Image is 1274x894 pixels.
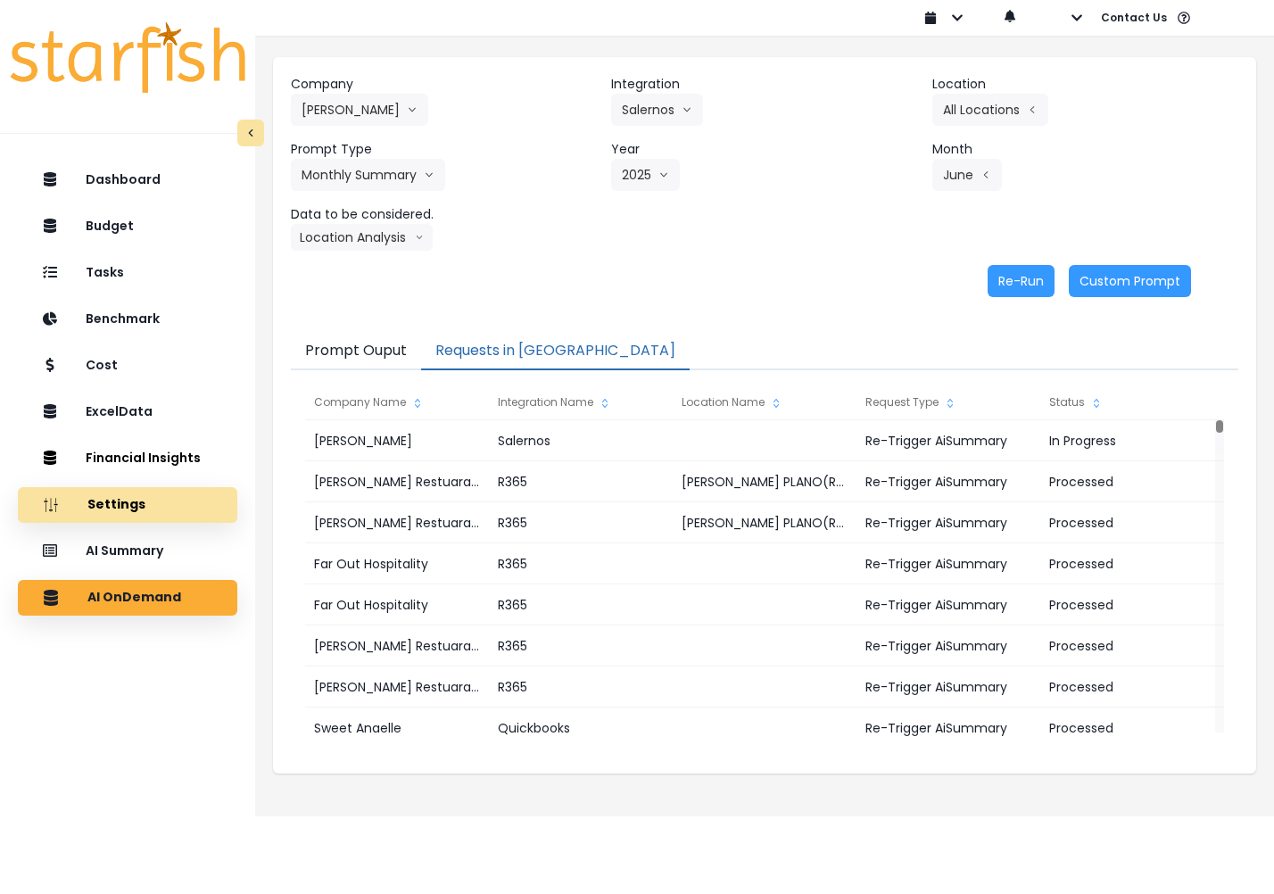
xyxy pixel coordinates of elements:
div: Re-Trigger AiSummary [856,584,1039,625]
div: R365 [489,584,672,625]
button: Financial Insights [18,441,237,476]
header: Year [611,140,917,159]
button: AI Summary [18,534,237,569]
div: In Progress [1040,420,1223,461]
div: R365 [489,625,672,666]
p: Budget [86,219,134,234]
svg: arrow left line [1027,101,1038,119]
button: Salernosarrow down line [611,94,703,126]
button: Location Analysisarrow down line [291,224,433,251]
p: ExcelData [86,404,153,419]
svg: arrow down line [424,166,434,184]
div: Re-Trigger AiSummary [856,666,1039,708]
button: Custom Prompt [1069,265,1191,297]
p: Benchmark [86,311,160,327]
div: Processed [1040,584,1223,625]
div: Request Type [856,385,1039,420]
div: [PERSON_NAME] PLANO(R365) [673,502,856,543]
div: Re-Trigger AiSummary [856,502,1039,543]
svg: arrow left line [980,166,991,184]
header: Data to be considered. [291,205,597,224]
div: Company Name [305,385,488,420]
div: Far Out Hospitality [305,543,488,584]
button: Monthly Summaryarrow down line [291,159,445,191]
div: Re-Trigger AiSummary [856,708,1039,749]
div: Processed [1040,666,1223,708]
div: Processed [1040,461,1223,502]
button: Requests in [GEOGRAPHIC_DATA] [421,333,690,370]
div: Location Name [673,385,856,420]
div: Processed [1040,708,1223,749]
div: R365 [489,666,672,708]
header: Prompt Type [291,140,597,159]
p: AI Summary [86,543,163,559]
div: Status [1040,385,1223,420]
p: Dashboard [86,172,161,187]
svg: arrow down line [682,101,692,119]
div: Re-Trigger AiSummary [856,420,1039,461]
div: Processed [1040,502,1223,543]
div: Re-Trigger AiSummary [856,461,1039,502]
button: ExcelData [18,394,237,430]
button: Dashboard [18,162,237,198]
div: Sweet Anaelle [305,708,488,749]
button: All Locationsarrow left line [932,94,1048,126]
svg: arrow down line [658,166,669,184]
button: Re-Run [988,265,1055,297]
svg: sort [1089,396,1104,410]
div: Re-Trigger AiSummary [856,543,1039,584]
button: 2025arrow down line [611,159,680,191]
button: Cost [18,348,237,384]
div: Processed [1040,543,1223,584]
header: Company [291,75,597,94]
header: Integration [611,75,917,94]
button: Settings [18,487,237,523]
div: Far Out Hospitality [305,584,488,625]
svg: arrow down line [407,101,418,119]
button: Tasks [18,255,237,291]
header: Month [932,140,1238,159]
p: AI OnDemand [87,590,181,606]
div: [PERSON_NAME] Restuarant [305,461,488,502]
svg: sort [410,396,425,410]
div: Re-Trigger AiSummary [856,625,1039,666]
div: Processed [1040,625,1223,666]
p: Tasks [86,265,124,280]
div: Integration Name [489,385,672,420]
div: Salernos [489,420,672,461]
button: Junearrow left line [932,159,1002,191]
button: AI OnDemand [18,580,237,616]
button: Benchmark [18,302,237,337]
div: R365 [489,502,672,543]
div: [PERSON_NAME] PLANO(R365) [673,461,856,502]
div: [PERSON_NAME] Restuarant [305,625,488,666]
div: [PERSON_NAME] Restuarant [305,502,488,543]
div: R365 [489,461,672,502]
svg: sort [769,396,783,410]
button: Prompt Ouput [291,333,421,370]
svg: sort [943,396,957,410]
header: Location [932,75,1238,94]
div: Quickbooks [489,708,672,749]
svg: arrow down line [415,228,424,246]
div: R365 [489,543,672,584]
button: Budget [18,209,237,244]
svg: sort [598,396,612,410]
button: [PERSON_NAME]arrow down line [291,94,428,126]
div: [PERSON_NAME] Restuarant [305,666,488,708]
div: [PERSON_NAME] [305,420,488,461]
p: Cost [86,358,118,373]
